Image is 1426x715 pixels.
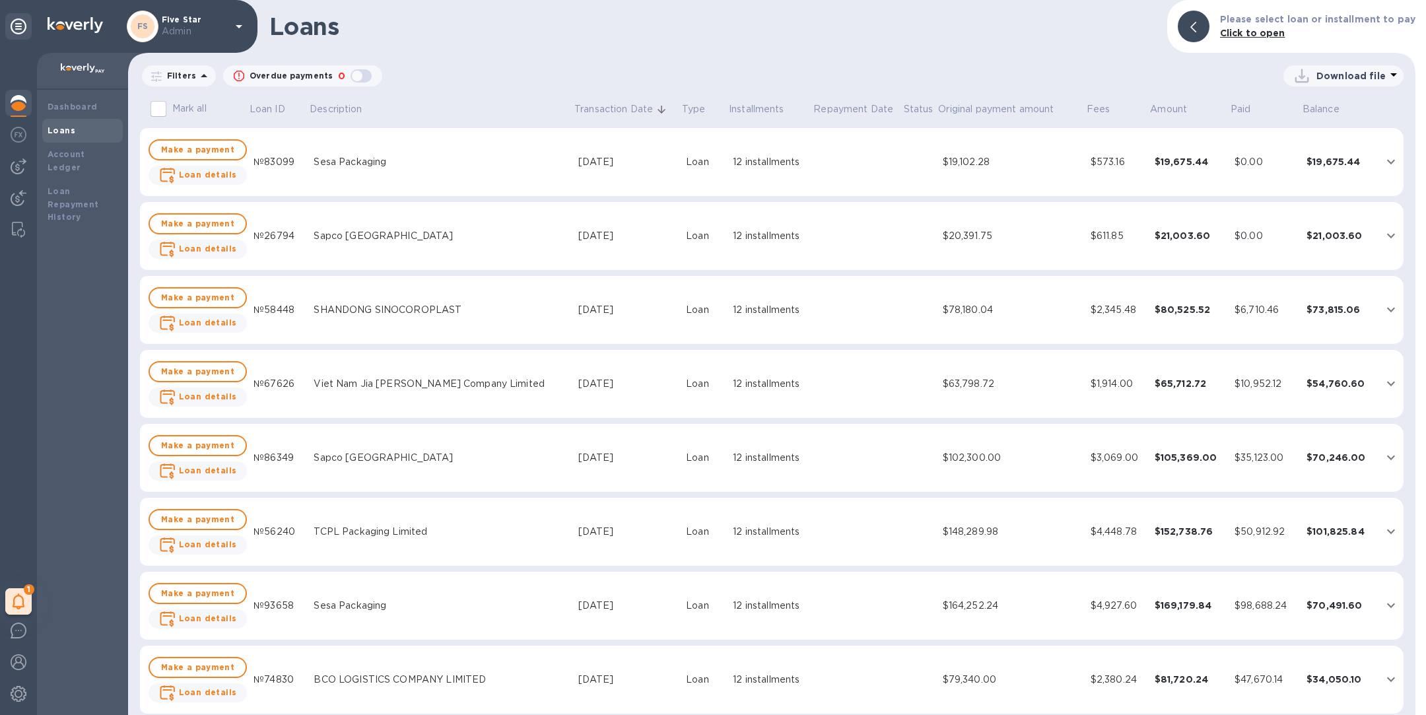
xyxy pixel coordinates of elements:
span: Fees [1087,102,1128,116]
div: 12 installments [733,229,807,243]
b: Account Ledger [48,149,85,172]
b: Please select loan or installment to pay [1220,14,1415,24]
div: [DATE] [578,303,675,317]
div: $148,289.98 [943,525,1080,539]
div: $19,675.44 [1155,155,1224,168]
div: №93658 [254,599,303,613]
div: [DATE] [578,377,675,391]
p: 0 [338,69,345,83]
div: №86349 [254,451,303,465]
img: Foreign exchange [11,127,26,143]
p: Status [904,102,934,116]
div: 12 installments [733,525,807,539]
b: Loan details [179,318,237,327]
div: $4,927.60 [1091,599,1144,613]
p: Original payment amount [938,102,1054,116]
h1: Loans [269,13,1157,40]
div: Loan [686,673,722,687]
span: Make a payment [160,660,236,675]
p: Type [682,102,706,116]
button: expand row [1381,596,1401,615]
p: Paid [1231,102,1251,116]
span: Installments [729,102,801,116]
span: Make a payment [160,290,236,306]
img: Logo [48,17,103,33]
button: Loan details [149,683,248,702]
p: Filters [162,70,196,81]
div: $21,003.60 [1307,229,1373,242]
button: expand row [1381,300,1401,320]
div: $21,003.60 [1155,229,1224,242]
div: $50,912.92 [1235,525,1296,539]
div: $20,391.75 [943,229,1080,243]
span: Make a payment [160,512,236,528]
button: Make a payment [149,583,248,604]
button: Make a payment [149,435,248,456]
div: $105,369.00 [1155,451,1224,464]
div: $63,798.72 [943,377,1080,391]
div: $3,069.00 [1091,451,1144,465]
div: [DATE] [578,229,675,243]
div: [DATE] [578,155,675,169]
div: $2,345.48 [1091,303,1144,317]
button: Loan details [149,535,248,555]
div: $19,675.44 [1307,155,1373,168]
button: Overdue payments0 [223,65,382,86]
div: $0.00 [1235,155,1296,169]
button: Make a payment [149,287,248,308]
div: Loan [686,303,722,317]
div: Sesa Packaging [314,599,568,613]
div: $79,340.00 [943,673,1080,687]
p: Admin [162,24,228,38]
span: Make a payment [160,142,236,158]
div: $6,710.46 [1235,303,1296,317]
button: Loan details [149,240,248,259]
div: [DATE] [578,599,675,613]
button: Make a payment [149,361,248,382]
button: expand row [1381,226,1401,246]
span: Description [310,102,379,116]
div: $611.85 [1091,229,1144,243]
div: Sapco [GEOGRAPHIC_DATA] [314,451,568,465]
p: Installments [729,102,784,116]
button: expand row [1381,669,1401,689]
div: $101,825.84 [1307,525,1373,538]
div: Sapco [GEOGRAPHIC_DATA] [314,229,568,243]
div: $0.00 [1235,229,1296,243]
div: [DATE] [578,673,675,687]
div: $70,246.00 [1307,451,1373,464]
div: Loan [686,229,722,243]
div: Viet Nam Jia [PERSON_NAME] Company Limited [314,377,568,391]
div: $164,252.24 [943,599,1080,613]
div: $169,179.84 [1155,599,1224,612]
p: Repayment Date [813,102,893,116]
div: $35,123.00 [1235,451,1296,465]
div: 12 installments [733,155,807,169]
div: №67626 [254,377,303,391]
span: Original payment amount [938,102,1071,116]
div: 12 installments [733,451,807,465]
span: Balance [1303,102,1357,116]
button: expand row [1381,374,1401,393]
div: 12 installments [733,377,807,391]
b: Loan details [179,244,237,254]
div: $70,491.60 [1307,599,1373,612]
div: 12 installments [733,599,807,613]
button: expand row [1381,152,1401,172]
div: Loan [686,451,722,465]
b: Loan details [179,170,237,180]
b: Loan details [179,465,237,475]
div: $1,914.00 [1091,377,1144,391]
button: expand row [1381,522,1401,541]
div: $80,525.52 [1155,303,1224,316]
button: Make a payment [149,139,248,160]
div: Loan [686,525,722,539]
div: Sesa Packaging [314,155,568,169]
p: Fees [1087,102,1110,116]
div: [DATE] [578,451,675,465]
div: [DATE] [578,525,675,539]
button: Loan details [149,609,248,629]
span: Loan ID [250,102,302,116]
b: Loan details [179,539,237,549]
div: TCPL Packaging Limited [314,525,568,539]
